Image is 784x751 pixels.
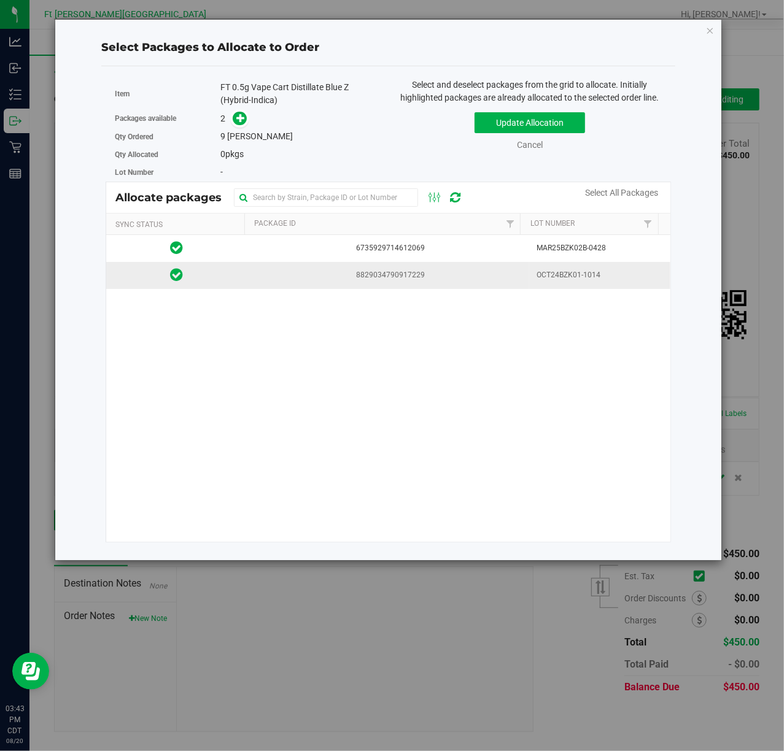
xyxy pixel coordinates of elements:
[115,149,220,160] label: Qty Allocated
[220,131,225,141] span: 9
[234,188,418,207] input: Search by Strain, Package ID or Lot Number
[115,88,220,99] label: Item
[115,191,234,204] span: Allocate packages
[255,242,522,254] span: 6735929714612069
[115,131,220,142] label: Qty Ordered
[12,653,49,690] iframe: Resource center
[101,39,676,56] div: Select Packages to Allocate to Order
[115,113,220,124] label: Packages available
[220,149,225,159] span: 0
[115,220,163,229] a: Sync Status
[530,219,575,228] a: Lot Number
[220,167,223,177] span: -
[220,149,244,159] span: pkgs
[254,219,296,228] a: Package Id
[638,214,658,234] a: Filter
[475,112,585,133] button: Update Allocation
[400,80,659,102] span: Select and deselect packages from the grid to allocate. Initially highlighted packages are alread...
[537,242,606,254] span: MAR25BZK02B-0428
[517,140,543,150] a: Cancel
[537,269,600,281] span: OCT24BZK01-1014
[115,167,220,178] label: Lot Number
[170,266,183,283] span: In Sync
[220,114,225,123] span: 2
[255,269,522,281] span: 8829034790917229
[170,239,183,256] span: In Sync
[586,188,659,198] a: Select All Packages
[500,214,520,234] a: Filter
[220,81,379,107] div: FT 0.5g Vape Cart Distillate Blue Z (Hybrid-Indica)
[227,131,293,141] span: [PERSON_NAME]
